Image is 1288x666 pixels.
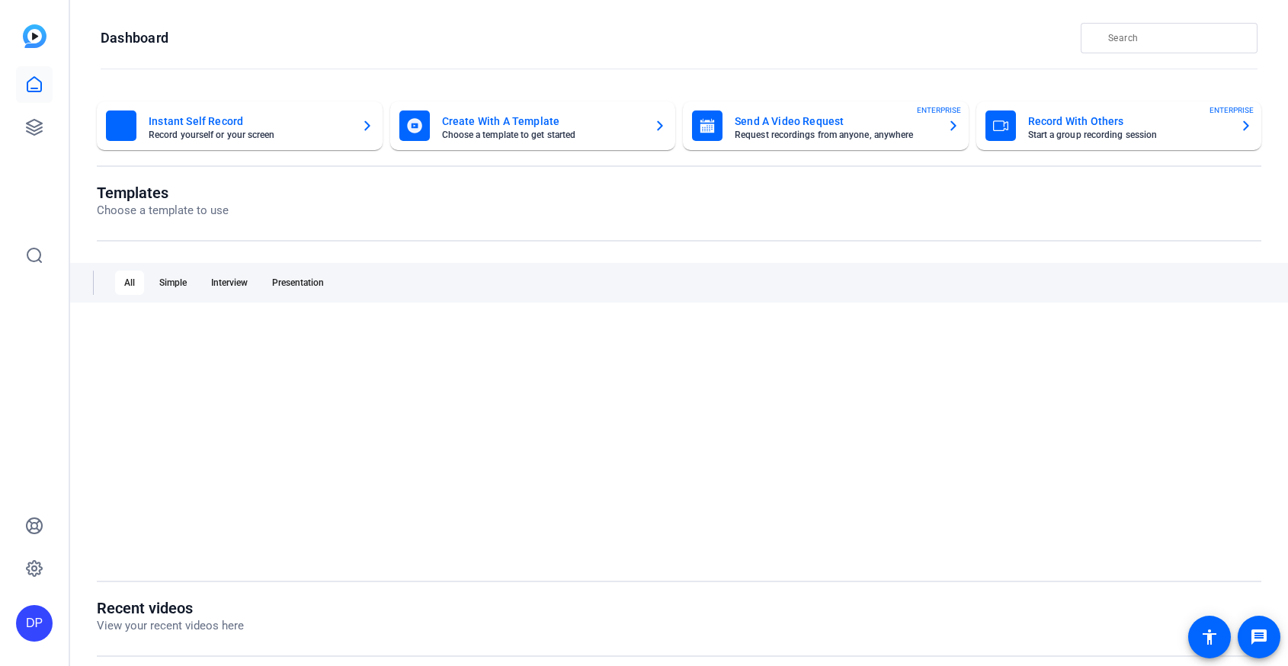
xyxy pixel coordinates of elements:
mat-icon: accessibility [1200,628,1219,646]
p: Choose a template to use [97,202,229,219]
span: ENTERPRISE [1210,104,1254,116]
mat-card-subtitle: Choose a template to get started [442,130,642,139]
button: Record With OthersStart a group recording sessionENTERPRISE [976,101,1262,150]
div: DP [16,605,53,642]
mat-card-subtitle: Request recordings from anyone, anywhere [735,130,935,139]
button: Create With A TemplateChoose a template to get started [390,101,676,150]
input: Search [1108,29,1245,47]
mat-card-title: Instant Self Record [149,112,349,130]
div: All [115,271,144,295]
div: Simple [150,271,196,295]
mat-card-title: Record With Others [1028,112,1229,130]
mat-card-subtitle: Record yourself or your screen [149,130,349,139]
div: Interview [202,271,257,295]
div: Presentation [263,271,333,295]
h1: Templates [97,184,229,202]
p: View your recent videos here [97,617,244,635]
h1: Dashboard [101,29,168,47]
mat-card-subtitle: Start a group recording session [1028,130,1229,139]
button: Send A Video RequestRequest recordings from anyone, anywhereENTERPRISE [683,101,969,150]
mat-card-title: Send A Video Request [735,112,935,130]
img: blue-gradient.svg [23,24,46,48]
h1: Recent videos [97,599,244,617]
mat-icon: message [1250,628,1268,646]
button: Instant Self RecordRecord yourself or your screen [97,101,383,150]
mat-card-title: Create With A Template [442,112,642,130]
span: ENTERPRISE [917,104,961,116]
